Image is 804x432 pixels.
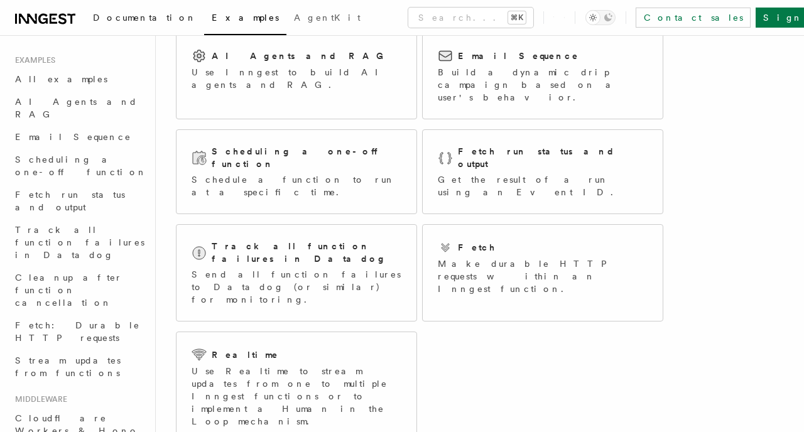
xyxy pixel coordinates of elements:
h2: Fetch [458,241,496,254]
span: Scheduling a one-off function [15,154,147,177]
button: Search...⌘K [408,8,533,28]
span: Fetch run status and output [15,190,125,212]
h2: Track all function failures in Datadog [212,240,401,265]
a: AgentKit [286,4,368,34]
a: Examples [204,4,286,35]
a: Scheduling a one-off functionSchedule a function to run at a specific time. [176,129,417,214]
a: FetchMake durable HTTP requests within an Inngest function. [422,224,663,321]
a: Fetch run status and output [10,183,148,219]
span: Examples [212,13,279,23]
h2: Email Sequence [458,50,579,62]
p: Build a dynamic drip campaign based on a user's behavior. [438,66,648,104]
a: Email Sequence [10,126,148,148]
a: Cleanup after function cancellation [10,266,148,314]
a: Fetch run status and outputGet the result of a run using an Event ID. [422,129,663,214]
span: Email Sequence [15,132,131,142]
h2: Fetch run status and output [458,145,648,170]
span: AgentKit [294,13,361,23]
p: Get the result of a run using an Event ID. [438,173,648,198]
kbd: ⌘K [508,11,526,24]
a: All examples [10,68,148,90]
a: Track all function failures in DatadogSend all function failures to Datadog (or similar) for moni... [176,224,417,321]
span: Stream updates from functions [15,355,121,378]
span: AI Agents and RAG [15,97,138,119]
span: Examples [10,55,55,65]
span: Track all function failures in Datadog [15,225,144,260]
a: Scheduling a one-off function [10,148,148,183]
p: Send all function failures to Datadog (or similar) for monitoring. [192,268,401,306]
a: AI Agents and RAG [10,90,148,126]
a: Email SequenceBuild a dynamic drip campaign based on a user's behavior. [422,33,663,119]
a: AI Agents and RAGUse Inngest to build AI agents and RAG. [176,33,417,119]
a: Documentation [85,4,204,34]
button: Toggle dark mode [585,10,616,25]
h2: Realtime [212,348,279,361]
p: Use Inngest to build AI agents and RAG. [192,66,401,91]
a: Contact sales [636,8,751,28]
p: Make durable HTTP requests within an Inngest function. [438,257,648,295]
span: Fetch: Durable HTTP requests [15,320,140,343]
a: Track all function failures in Datadog [10,219,148,266]
span: Cleanup after function cancellation [15,273,122,308]
p: Schedule a function to run at a specific time. [192,173,401,198]
h2: AI Agents and RAG [212,50,390,62]
h2: Scheduling a one-off function [212,145,401,170]
a: Fetch: Durable HTTP requests [10,314,148,349]
a: Stream updates from functions [10,349,148,384]
span: All examples [15,74,107,84]
p: Use Realtime to stream updates from one to multiple Inngest functions or to implement a Human in ... [192,365,401,428]
span: Middleware [10,394,67,404]
span: Documentation [93,13,197,23]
